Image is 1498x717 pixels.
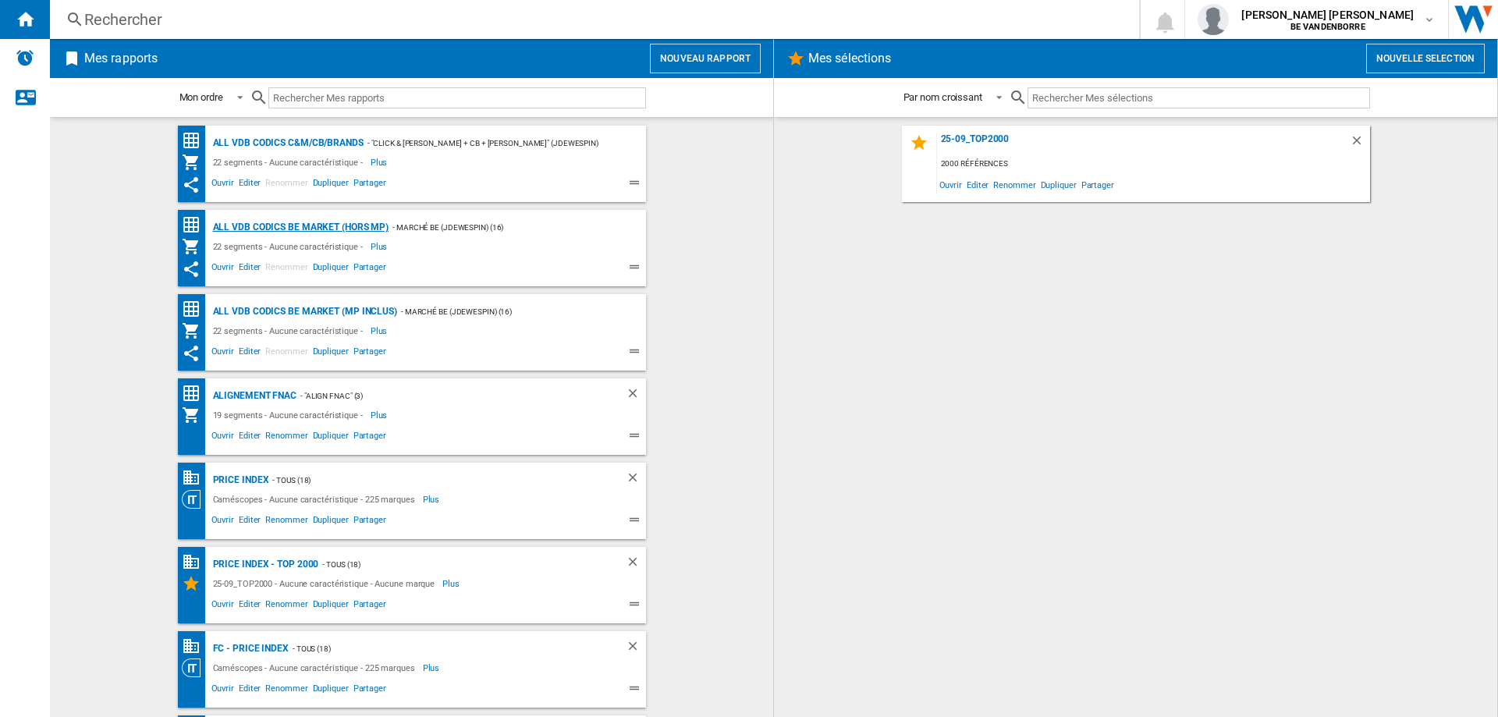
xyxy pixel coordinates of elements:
div: Mon assortiment [182,406,209,424]
span: Partager [1079,174,1116,195]
div: - Marché BE (jdewespin) (16) [389,218,614,237]
span: Ouvrir [209,428,236,447]
div: - "Align Fnac" (3) [296,386,594,406]
span: [PERSON_NAME] [PERSON_NAME] [1241,7,1414,23]
div: Supprimer [1350,133,1370,154]
div: Mon assortiment [182,153,209,172]
span: Editer [236,428,263,447]
span: Plus [423,658,442,677]
div: ALL VDB CODICS C&M/CB/BRANDS [209,133,364,153]
div: Base 100 [182,637,209,656]
div: Supprimer [626,555,646,574]
div: - TOUS (18) [289,639,595,658]
span: Renommer [263,176,310,194]
input: Rechercher Mes sélections [1028,87,1370,108]
div: Caméscopes - Aucune caractéristique - 225 marques [209,490,423,509]
span: Partager [351,597,389,616]
div: 19 segments - Aucune caractéristique - [209,406,371,424]
span: Partager [351,260,389,279]
div: Par nom croissant [903,91,982,103]
div: - Marché BE (jdewespin) (16) [397,302,615,321]
span: Renommer [263,513,310,531]
span: Dupliquer [311,513,351,531]
div: Supprimer [626,386,646,406]
span: Editer [236,513,263,531]
span: Partager [351,681,389,700]
span: Renommer [263,597,310,616]
img: alerts-logo.svg [16,48,34,67]
b: BE VANDENBORRE [1290,22,1365,32]
div: Mon assortiment [182,237,209,256]
span: Plus [371,406,390,424]
div: Mes Sélections [182,574,209,593]
span: Dupliquer [1038,174,1079,195]
span: Dupliquer [311,681,351,700]
span: Editer [236,597,263,616]
h2: Mes rapports [81,44,161,73]
span: Renommer [263,681,310,700]
span: Dupliquer [311,260,351,279]
div: Caméscopes - Aucune caractéristique - 225 marques [209,658,423,677]
div: 25-09_TOP2000 - Aucune caractéristique - Aucune marque [209,574,443,593]
span: Ouvrir [937,174,964,195]
ng-md-icon: Ce rapport a été partagé avec vous [182,344,201,363]
span: Ouvrir [209,176,236,194]
div: Vision Catégorie [182,658,209,677]
span: Partager [351,344,389,363]
div: 22 segments - Aucune caractéristique - [209,321,371,340]
div: Supprimer [626,470,646,490]
span: Renommer [263,260,310,279]
img: profile.jpg [1198,4,1229,35]
div: 22 segments - Aucune caractéristique - [209,153,371,172]
div: Matrice des prix [182,384,209,403]
span: Ouvrir [209,597,236,616]
div: Alignement Fnac [209,386,297,406]
ng-md-icon: Ce rapport a été partagé avec vous [182,260,201,279]
span: Partager [351,176,389,194]
span: Editer [236,344,263,363]
div: PRICE INDEX - Top 2000 [209,555,319,574]
div: 2000 références [937,154,1370,174]
div: Base 100 [182,552,209,572]
div: 22 segments - Aucune caractéristique - [209,237,371,256]
ng-md-icon: Ce rapport a été partagé avec vous [182,176,201,194]
span: Renommer [991,174,1038,195]
div: Rechercher [84,9,1099,30]
div: Matrice des prix [182,300,209,319]
span: Dupliquer [311,176,351,194]
button: Nouvelle selection [1366,44,1485,73]
div: 25-09_TOP2000 [937,133,1350,154]
span: Partager [351,428,389,447]
span: Plus [442,574,462,593]
div: FC - PRICE INDEX [209,639,289,658]
h2: Mes sélections [805,44,894,73]
div: - TOUS (18) [318,555,594,574]
div: - "Click & [PERSON_NAME] + CB + [PERSON_NAME]" (jdewespin) (11) [364,133,615,153]
span: Plus [371,321,390,340]
span: Ouvrir [209,344,236,363]
div: Supprimer [626,639,646,658]
span: Dupliquer [311,344,351,363]
div: Matrice des prix [182,131,209,151]
span: Plus [423,490,442,509]
span: Ouvrir [209,513,236,531]
span: Plus [371,153,390,172]
span: Editer [236,681,263,700]
span: Dupliquer [311,428,351,447]
button: Nouveau rapport [650,44,761,73]
div: - TOUS (18) [268,470,594,490]
span: Renommer [263,428,310,447]
span: Partager [351,513,389,531]
div: Mon ordre [179,91,223,103]
span: Editer [236,176,263,194]
div: Vision Catégorie [182,490,209,509]
div: ALL VDB CODICS BE MARKET (hors MP) [209,218,389,237]
span: Plus [371,237,390,256]
div: PRICE INDEX [209,470,269,490]
span: Ouvrir [209,681,236,700]
span: Dupliquer [311,597,351,616]
span: Ouvrir [209,260,236,279]
input: Rechercher Mes rapports [268,87,646,108]
span: Renommer [263,344,310,363]
div: Base 100 [182,468,209,488]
